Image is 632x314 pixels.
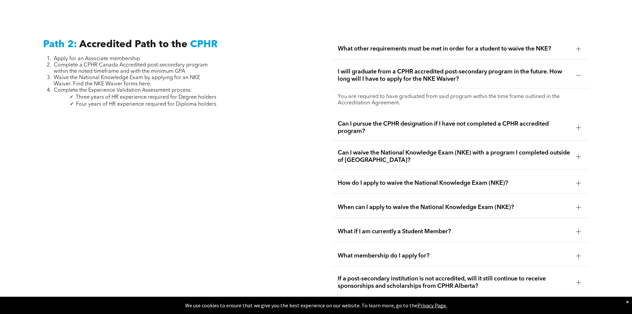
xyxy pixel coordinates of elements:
[338,45,571,52] span: What other requirements must be met in order for a student to waive the NKE?
[338,204,571,211] span: When can I apply to waive the National Knowledge Exam (NKE)?
[338,120,571,135] span: Can I pursue the CPHR designation if I have not completed a CPHR accredited program?
[338,228,571,235] span: What if I am currently a Student Member?
[79,40,187,50] span: Accredited Path to the
[54,75,200,87] span: Waive the National Knowledge Exam by applying for an NKE Waiver. Find the NKE Waiver forms here.
[338,68,571,83] span: I will graduate from a CPHR accredited post-secondary program in the future. How long will I have...
[76,102,216,107] span: Four years of HR experience required for Diploma holders
[76,95,216,100] span: Three years of HR experience required for Degree holders
[338,252,571,260] span: What membership do I apply for?
[338,275,571,290] span: If a post-secondary institution is not accredited, will it still continue to receive sponsorships...
[626,298,629,305] div: Dismiss notification
[338,149,571,164] span: Can I waive the National Knowledge Exam (NKE) with a program I completed outside of [GEOGRAPHIC_D...
[43,40,77,50] span: Path 2:
[338,94,584,106] p: You are required to have graduated from said program within the time frame outlined in the Accred...
[338,179,571,187] span: How do I apply to waive the National Knowledge Exam (NKE)?
[54,88,192,93] span: Complete the Experience Validation Assessment process:
[417,302,447,309] a: Privacy Page.
[54,62,208,74] span: Complete a CPHR Canada Accredited post-secondary program within the noted timeframe and with the ...
[54,56,140,61] span: Apply for an Associate membership
[190,40,218,50] span: CPHR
